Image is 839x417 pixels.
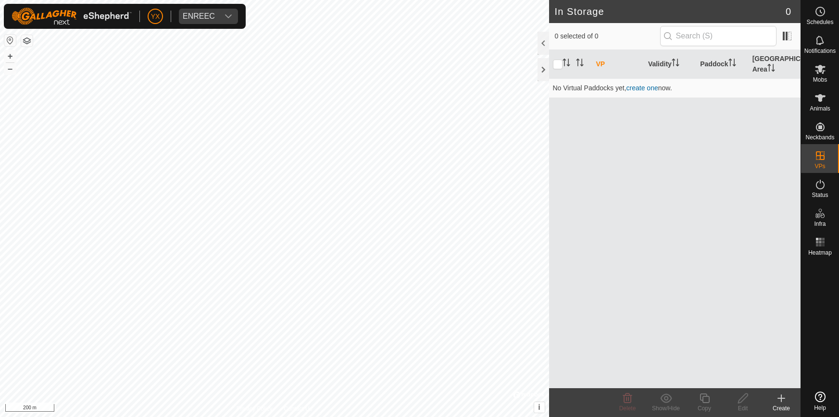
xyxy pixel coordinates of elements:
[4,50,16,62] button: +
[812,192,828,198] span: Status
[804,48,836,54] span: Notifications
[4,63,16,74] button: –
[183,12,215,20] div: ENREEC
[805,135,834,140] span: Neckbands
[237,405,273,413] a: Privacy Policy
[12,8,132,25] img: Gallagher Logo
[555,31,660,41] span: 0 selected of 0
[685,404,724,413] div: Copy
[814,221,826,227] span: Infra
[563,60,570,68] p-sorticon: Activate to sort
[672,60,679,68] p-sorticon: Activate to sort
[749,50,801,79] th: [GEOGRAPHIC_DATA] Area
[767,65,775,73] p-sorticon: Activate to sort
[619,405,636,412] span: Delete
[179,9,219,24] span: ENREEC
[4,35,16,46] button: Reset Map
[696,50,748,79] th: Paddock
[284,405,312,413] a: Contact Us
[806,19,833,25] span: Schedules
[592,50,644,79] th: VP
[647,404,685,413] div: Show/Hide
[21,35,33,47] button: Map Layers
[810,106,830,111] span: Animals
[786,4,791,19] span: 0
[814,163,825,169] span: VPs
[219,9,238,24] div: dropdown trigger
[728,60,736,68] p-sorticon: Activate to sort
[534,402,545,413] button: i
[555,6,786,17] h2: In Storage
[549,78,801,98] td: No Virtual Paddocks yet, now.
[538,403,540,411] span: i
[724,404,762,413] div: Edit
[813,77,827,83] span: Mobs
[576,60,584,68] p-sorticon: Activate to sort
[660,26,776,46] input: Search (S)
[814,405,826,411] span: Help
[808,250,832,256] span: Heatmap
[762,404,801,413] div: Create
[644,50,696,79] th: Validity
[151,12,160,22] span: YX
[801,388,839,415] a: Help
[626,84,658,92] a: create one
